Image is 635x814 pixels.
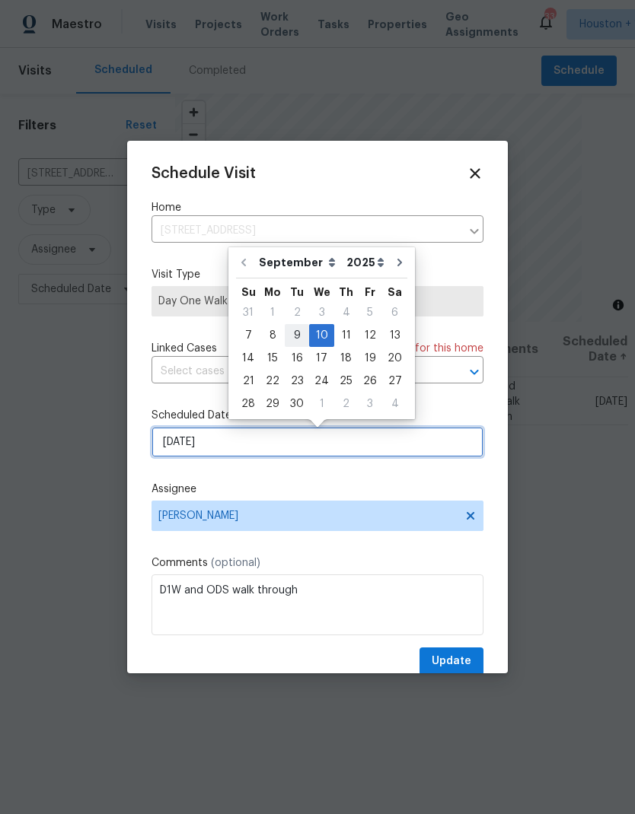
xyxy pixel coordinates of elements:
div: Tue Sep 02 2025 [285,301,309,324]
div: 18 [334,348,358,369]
input: M/D/YYYY [152,427,483,457]
div: Sat Sep 13 2025 [382,324,407,347]
div: Thu Sep 25 2025 [334,370,358,393]
label: Comments [152,555,483,571]
span: Update [432,652,471,671]
div: Wed Sep 17 2025 [309,347,334,370]
div: 4 [334,302,358,323]
div: 2 [334,393,358,415]
span: [PERSON_NAME] [158,510,457,522]
abbr: Saturday [388,287,402,297]
div: 24 [309,370,334,392]
button: Go to previous month [232,247,255,278]
div: Sat Sep 06 2025 [382,301,407,324]
div: Wed Oct 01 2025 [309,393,334,415]
div: Tue Sep 16 2025 [285,347,309,370]
div: 9 [285,325,309,346]
div: 25 [334,370,358,392]
div: 7 [236,325,260,346]
div: 20 [382,348,407,369]
div: Mon Sep 08 2025 [260,324,285,347]
div: 3 [309,302,334,323]
abbr: Sunday [241,287,256,297]
div: 1 [309,393,334,415]
div: Wed Sep 10 2025 [309,324,334,347]
div: Wed Sep 24 2025 [309,370,334,393]
div: Tue Sep 23 2025 [285,370,309,393]
label: Assignee [152,482,483,497]
div: Fri Oct 03 2025 [358,393,382,415]
div: Fri Sep 05 2025 [358,301,382,324]
div: 22 [260,370,285,392]
div: Tue Sep 09 2025 [285,324,309,347]
label: Scheduled Date [152,408,483,423]
div: Mon Sep 29 2025 [260,393,285,415]
div: 17 [309,348,334,369]
div: Sun Sep 07 2025 [236,324,260,347]
span: Day One Walk [158,294,477,309]
div: Fri Sep 12 2025 [358,324,382,347]
div: 4 [382,393,407,415]
div: Mon Sep 22 2025 [260,370,285,393]
div: 26 [358,370,382,392]
abbr: Friday [365,287,375,297]
div: 31 [236,302,260,323]
div: Thu Sep 18 2025 [334,347,358,370]
div: Thu Oct 02 2025 [334,393,358,415]
div: Tue Sep 30 2025 [285,393,309,415]
div: Sun Aug 31 2025 [236,301,260,324]
div: 12 [358,325,382,346]
div: 5 [358,302,382,323]
div: 14 [236,348,260,369]
div: 8 [260,325,285,346]
div: Fri Sep 26 2025 [358,370,382,393]
div: Sat Sep 20 2025 [382,347,407,370]
span: Close [467,165,483,182]
span: Linked Cases [152,341,217,356]
div: 19 [358,348,382,369]
div: Sun Sep 14 2025 [236,347,260,370]
select: Year [343,251,388,274]
div: 2 [285,302,309,323]
div: 29 [260,393,285,415]
abbr: Monday [264,287,281,297]
input: Enter in an address [152,219,461,243]
div: Sat Oct 04 2025 [382,393,407,415]
input: Select cases [152,360,441,383]
abbr: Wednesday [314,287,330,297]
abbr: Thursday [339,287,353,297]
div: 1 [260,302,285,323]
button: Go to next month [388,247,411,278]
button: Update [420,647,483,676]
div: 13 [382,325,407,346]
div: 16 [285,348,309,369]
div: Wed Sep 03 2025 [309,301,334,324]
div: 28 [236,393,260,415]
span: (optional) [211,558,260,568]
div: 30 [285,393,309,415]
button: Open [464,361,485,383]
div: Mon Sep 15 2025 [260,347,285,370]
div: Thu Sep 04 2025 [334,301,358,324]
textarea: D1W and ODS walk through [152,574,483,635]
div: Thu Sep 11 2025 [334,324,358,347]
span: Schedule Visit [152,166,256,181]
label: Visit Type [152,267,483,282]
div: Sat Sep 27 2025 [382,370,407,393]
div: 27 [382,370,407,392]
div: 3 [358,393,382,415]
label: Home [152,200,483,215]
div: 15 [260,348,285,369]
div: Mon Sep 01 2025 [260,301,285,324]
div: 11 [334,325,358,346]
div: Sun Sep 21 2025 [236,370,260,393]
div: 21 [236,370,260,392]
div: 10 [309,325,334,346]
div: Fri Sep 19 2025 [358,347,382,370]
abbr: Tuesday [290,287,304,297]
div: Sun Sep 28 2025 [236,393,260,415]
select: Month [255,251,343,274]
div: 23 [285,370,309,392]
div: 6 [382,302,407,323]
